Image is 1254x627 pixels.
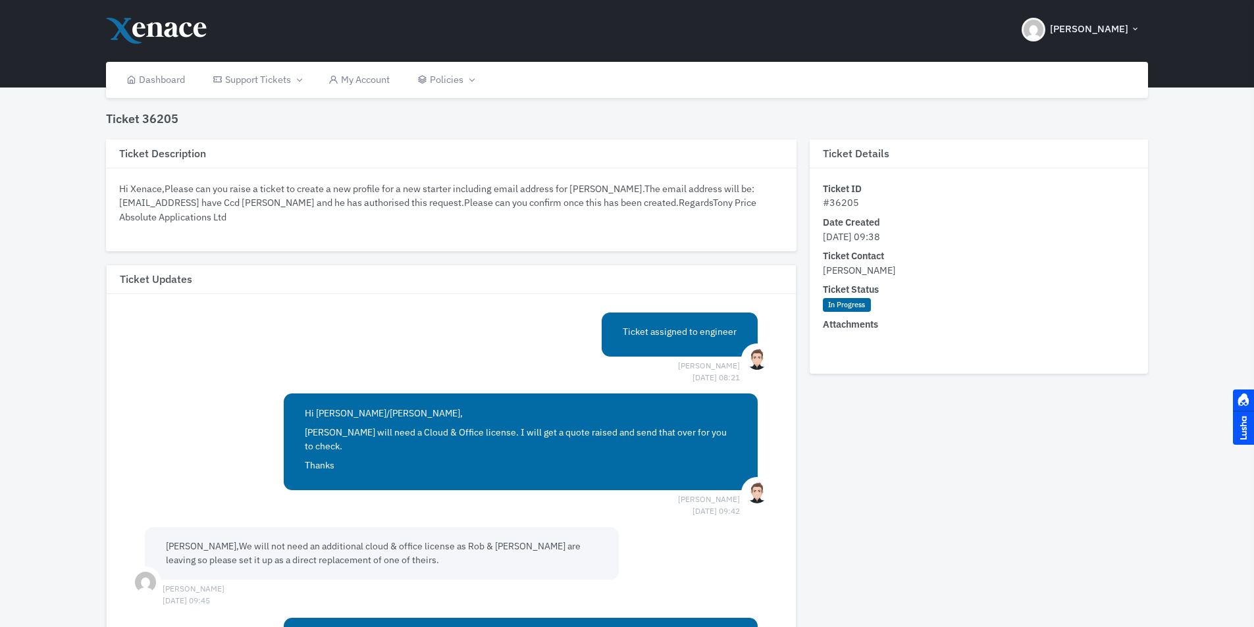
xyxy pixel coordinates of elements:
[166,540,581,566] span: [PERSON_NAME],We will not need an additional cloud & office license as Rob & [PERSON_NAME] are le...
[106,112,178,126] h4: Ticket 36205
[810,139,1148,168] h3: Ticket Details
[823,298,871,313] span: In Progress
[199,62,315,98] a: Support Tickets
[823,317,1135,332] dt: Attachments
[823,282,1135,297] dt: Ticket Status
[305,426,737,453] p: [PERSON_NAME] will need a Cloud & Office license. I will get a quote raised and send that over fo...
[823,264,896,276] span: [PERSON_NAME]
[623,325,737,339] p: Ticket assigned to engineer
[1014,7,1148,53] button: [PERSON_NAME]
[1022,18,1045,41] img: Header Avatar
[404,62,487,98] a: Policies
[107,265,795,294] h3: Ticket Updates
[113,62,199,98] a: Dashboard
[305,407,737,420] p: Hi [PERSON_NAME]/[PERSON_NAME],
[678,493,740,505] span: [PERSON_NAME] [DATE] 09:42
[823,230,880,243] span: [DATE] 09:38
[106,139,796,168] h3: Ticket Description
[823,249,1135,263] dt: Ticket Contact
[305,459,737,472] p: Thanks
[823,196,859,209] span: #36205
[1050,22,1128,37] span: [PERSON_NAME]
[163,583,224,595] span: [PERSON_NAME] [DATE] 09:45
[678,360,740,372] span: [PERSON_NAME] [DATE] 08:21
[119,182,783,224] div: Hi Xenace,Please can you raise a ticket to create a new profile for a new starter including email...
[315,62,404,98] a: My Account
[823,182,1135,196] dt: Ticket ID
[823,215,1135,230] dt: Date Created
